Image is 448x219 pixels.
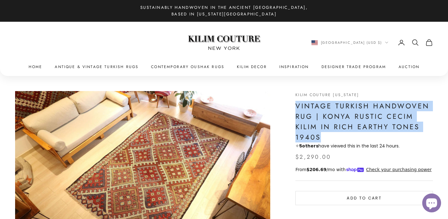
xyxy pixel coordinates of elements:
button: Add to cart [295,191,433,205]
a: Home [29,64,42,70]
a: Inspiration [279,64,309,70]
a: Auction [399,64,419,70]
summary: Kilim Decor [237,64,267,70]
strong: others [299,143,318,149]
button: Change country or currency [311,40,389,45]
nav: Secondary navigation [311,39,433,46]
sale-price: $2,290.00 [295,153,331,162]
a: Contemporary Oushak Rugs [151,64,224,70]
img: United States [311,40,318,45]
a: Kilim Couture [US_STATE] [295,92,359,98]
p: Sustainably Handwoven in the Ancient [GEOGRAPHIC_DATA], Based in [US_STATE][GEOGRAPHIC_DATA] [136,4,312,18]
h1: Vintage Turkish Handwoven Rug | Konya Rustic Cecim Kilim in Rich Earthy Tones 1940s [295,101,433,142]
p: ✧ have viewed this in the last 24 hours. [295,142,433,150]
span: 5 [299,143,302,149]
nav: Primary navigation [15,64,433,70]
img: Logo of Kilim Couture New York [185,28,263,58]
a: Antique & Vintage Turkish Rugs [55,64,138,70]
a: Designer Trade Program [322,64,386,70]
span: [GEOGRAPHIC_DATA] (USD $) [321,40,382,45]
inbox-online-store-chat: Shopify online store chat [420,193,443,214]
